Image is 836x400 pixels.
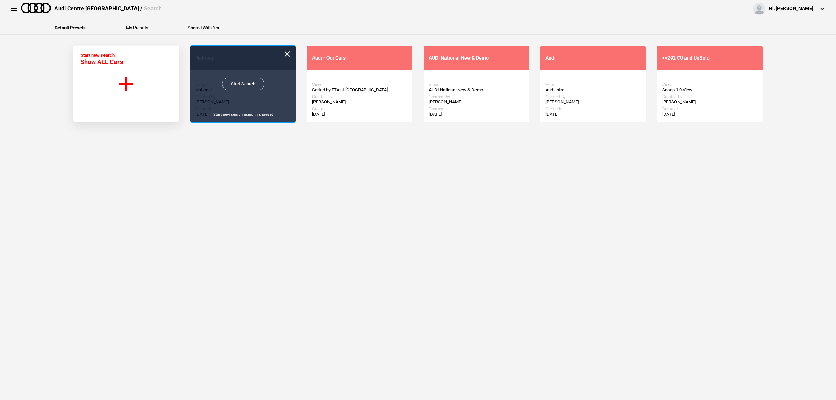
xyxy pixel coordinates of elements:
[662,87,757,93] div: Snoop 1.0 View
[21,3,51,13] img: audi.png
[73,45,179,122] button: Start new search Show ALL Cars
[429,82,524,87] div: View:
[545,87,641,93] div: Audi Intro
[429,94,524,99] div: Created By:
[80,58,123,66] span: Show ALL Cars
[545,99,641,105] div: [PERSON_NAME]
[55,25,86,30] button: Default Presets
[662,99,757,105] div: [PERSON_NAME]
[545,107,641,111] div: Created:
[312,99,407,105] div: [PERSON_NAME]
[312,107,407,111] div: Created:
[312,94,407,99] div: Created By:
[545,94,641,99] div: Created By:
[80,53,123,66] div: Start new search
[662,82,757,87] div: View:
[429,55,524,61] div: AUDI National New & Demo
[429,107,524,111] div: Created:
[662,55,757,61] div: <=292 CU and UnSold
[54,5,162,13] div: Audi Centre [GEOGRAPHIC_DATA] /
[429,99,524,105] div: [PERSON_NAME]
[545,82,641,87] div: View:
[662,94,757,99] div: Created By:
[144,5,162,12] span: Search
[545,111,641,117] div: [DATE]
[312,87,407,93] div: Sorted by ETA at [GEOGRAPHIC_DATA]
[126,25,148,30] button: My Presets
[188,25,220,30] button: Shared With You
[662,107,757,111] div: Created:
[222,78,264,90] a: Start Search
[312,82,407,87] div: View:
[429,87,524,93] div: AUDI National New & Demo
[312,111,407,117] div: [DATE]
[190,112,296,117] div: Start new search using this preset
[545,55,641,61] div: Audi
[312,55,407,61] div: Audi - Our Cars
[769,5,813,12] div: Hi, [PERSON_NAME]
[429,111,524,117] div: [DATE]
[662,111,757,117] div: [DATE]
